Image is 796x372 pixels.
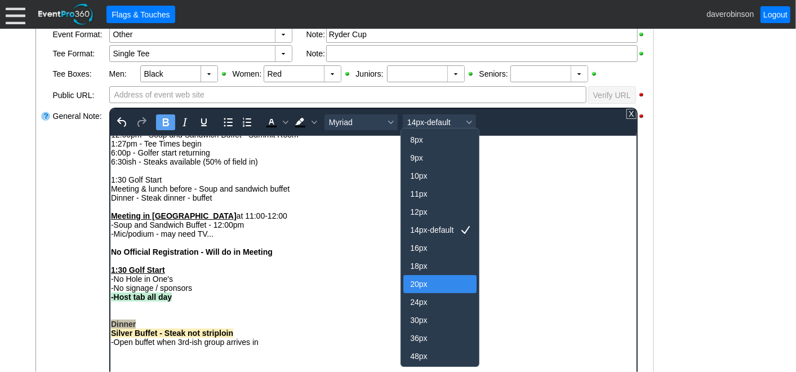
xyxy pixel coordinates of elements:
span: Verify URL [591,90,633,101]
button: Font Myriad [324,114,397,130]
img: EventPro360 [37,2,95,27]
button: Underline [194,114,213,130]
div: Juniors: [356,65,387,82]
div: 10px [403,167,477,185]
span: Address of event web site [112,87,207,103]
div: 8px [410,133,454,147]
div: 10px [410,169,454,183]
div: Show Tee Format when printing; click to hide Tee Format when printing. [638,50,648,57]
div: Text color Black [261,114,290,130]
div: 12px [403,203,477,221]
button: Italic [175,114,194,130]
button: Numbered list [237,114,256,130]
div: 16px [410,241,454,255]
div: Show Juniors Tee Box when printing; click to hide Juniors Tee Box when printing. [467,70,477,78]
div: Men: [109,65,140,82]
span: Verify URL [591,89,633,101]
div: 16px [403,239,477,257]
div: 48px [403,347,477,365]
div: 18px [410,259,454,273]
div: 11px [403,185,477,203]
button: Font size 14px-default [402,114,475,130]
div: Ryder Cup [329,29,635,40]
div: Menu: Click or 'Crtl+M' to toggle menu open/close [6,5,25,24]
div: 48px [410,349,454,363]
div: Note: [306,26,326,43]
div: Hide Event Note when printing; click to show Event Note when printing. [638,112,648,120]
a: Logout [761,6,790,23]
div: Close editor [626,109,636,119]
button: Bold [155,114,175,130]
button: Bullet list [218,114,237,130]
div: 8px [403,131,477,149]
div: Background color Black [290,114,318,130]
div: 20px [410,277,454,291]
div: 36px [410,331,454,345]
div: Tee Format: [52,44,108,63]
div: 14px-default [403,221,477,239]
div: 20px [403,275,477,293]
span: Flags & Touches [109,8,172,20]
span: long putt [23,250,54,259]
div: 9px [410,151,454,165]
div: 9px [403,149,477,167]
span: Flags & Touches [109,9,172,20]
div: Show Event Format when printing; click to hide Event Format when printing. [638,30,648,38]
div: Show Seniors Tee Box when printing; click to hide Seniors Tee Box when printing. [590,70,601,78]
div: 30px [410,313,454,327]
div: 30px [403,311,477,329]
button: Redo [132,114,151,130]
div: Show Womens Tee Box when printing; click to hide Womens Tee Box when printing. [344,70,354,78]
div: 12px [410,205,454,219]
span: Myriad [328,118,384,127]
div: Public URL: [52,86,108,107]
div: Show Mens Tee Box when printing; click to hide Mens Tee Box when printing. [220,70,230,78]
div: Tee Boxes: [53,64,109,82]
div: Seniors: [479,65,510,82]
button: Undo [113,114,132,130]
div: 24px [410,295,454,309]
div: 18px [403,257,477,275]
div: 36px [403,329,477,347]
div: Women: [233,65,264,82]
div: 24px [403,293,477,311]
span: 14px-default [407,118,462,127]
div: 14px-default [410,223,454,237]
div: Event Format: [52,25,108,44]
span: daverobinson [706,9,754,18]
div: Hide Public URL when printing; click to show Public URL when printing. [638,91,648,99]
div: 11px [410,187,454,201]
div: Note: [306,45,326,62]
